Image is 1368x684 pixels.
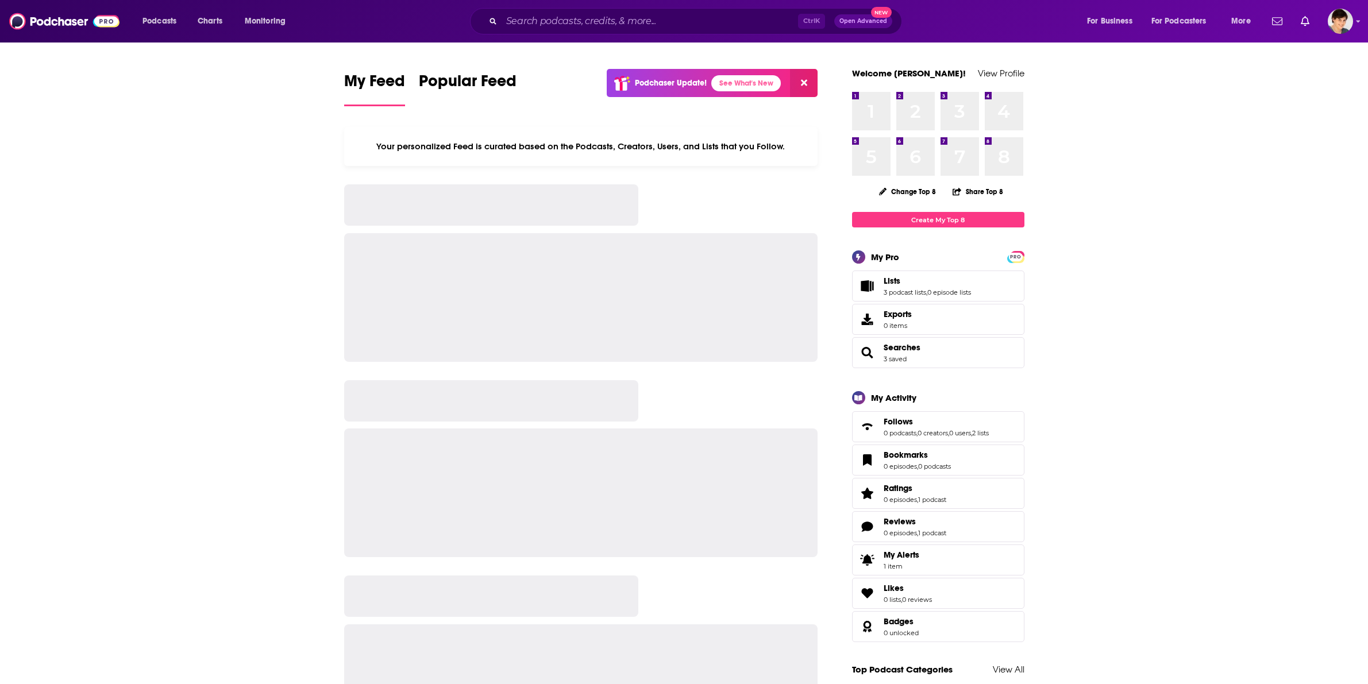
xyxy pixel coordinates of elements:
[972,429,989,437] a: 2 lists
[1087,13,1132,29] span: For Business
[481,8,913,34] div: Search podcasts, credits, & more...
[872,184,943,199] button: Change Top 8
[884,309,912,319] span: Exports
[1009,253,1023,261] span: PRO
[852,611,1024,642] span: Badges
[852,578,1024,609] span: Likes
[917,496,918,504] span: ,
[856,552,879,568] span: My Alerts
[884,550,919,560] span: My Alerts
[918,529,946,537] a: 1 podcast
[1328,9,1353,34] span: Logged in as bethwouldknow
[884,562,919,570] span: 1 item
[1079,12,1147,30] button: open menu
[142,13,176,29] span: Podcasts
[635,78,707,88] p: Podchaser Update!
[884,450,928,460] span: Bookmarks
[856,485,879,501] a: Ratings
[884,416,913,427] span: Follows
[190,12,229,30] a: Charts
[884,496,917,504] a: 0 episodes
[901,596,902,604] span: ,
[1223,12,1265,30] button: open menu
[856,419,879,435] a: Follows
[1328,9,1353,34] button: Show profile menu
[198,13,222,29] span: Charts
[9,10,120,32] img: Podchaser - Follow, Share and Rate Podcasts
[871,392,916,403] div: My Activity
[902,596,932,604] a: 0 reviews
[245,13,286,29] span: Monitoring
[884,355,907,363] a: 3 saved
[852,544,1024,575] a: My Alerts
[917,462,918,470] span: ,
[856,278,879,294] a: Lists
[926,288,927,296] span: ,
[856,345,879,361] a: Searches
[1296,11,1314,31] a: Show notifications dropdown
[502,12,798,30] input: Search podcasts, credits, & more...
[1151,13,1207,29] span: For Podcasters
[971,429,972,437] span: ,
[852,411,1024,442] span: Follows
[839,18,887,24] span: Open Advanced
[884,483,912,493] span: Ratings
[884,629,919,637] a: 0 unlocked
[852,511,1024,542] span: Reviews
[884,416,989,427] a: Follows
[852,664,953,675] a: Top Podcast Categories
[856,452,879,468] a: Bookmarks
[884,583,932,593] a: Likes
[884,342,920,353] a: Searches
[884,276,971,286] a: Lists
[884,529,917,537] a: 0 episodes
[852,304,1024,335] a: Exports
[237,12,300,30] button: open menu
[884,583,904,593] span: Likes
[884,288,926,296] a: 3 podcast lists
[884,462,917,470] a: 0 episodes
[1267,11,1287,31] a: Show notifications dropdown
[918,429,948,437] a: 0 creators
[856,619,879,635] a: Badges
[884,596,901,604] a: 0 lists
[344,127,818,166] div: Your personalized Feed is curated based on the Podcasts, Creators, Users, and Lists that you Follow.
[884,429,916,437] a: 0 podcasts
[419,71,517,106] a: Popular Feed
[927,288,971,296] a: 0 episode lists
[856,311,879,327] span: Exports
[834,14,892,28] button: Open AdvancedNew
[952,180,1004,203] button: Share Top 8
[856,519,879,535] a: Reviews
[871,252,899,262] div: My Pro
[344,71,405,98] span: My Feed
[884,616,914,627] span: Badges
[884,616,919,627] a: Badges
[852,68,966,79] a: Welcome [PERSON_NAME]!
[852,337,1024,368] span: Searches
[978,68,1024,79] a: View Profile
[1231,13,1251,29] span: More
[856,585,879,601] a: Likes
[948,429,949,437] span: ,
[1144,12,1223,30] button: open menu
[993,664,1024,675] a: View All
[852,478,1024,509] span: Ratings
[884,483,946,493] a: Ratings
[419,71,517,98] span: Popular Feed
[852,445,1024,476] span: Bookmarks
[798,14,825,29] span: Ctrl K
[884,450,951,460] a: Bookmarks
[871,7,892,18] span: New
[711,75,781,91] a: See What's New
[917,529,918,537] span: ,
[916,429,918,437] span: ,
[918,496,946,504] a: 1 podcast
[918,462,951,470] a: 0 podcasts
[852,212,1024,227] a: Create My Top 8
[134,12,191,30] button: open menu
[344,71,405,106] a: My Feed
